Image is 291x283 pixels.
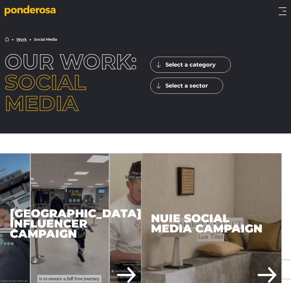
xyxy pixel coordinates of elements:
li: ▶︎ [29,38,31,41]
li: Social Media [34,38,57,41]
button: Select a sector [150,78,223,94]
a: Work [16,38,27,41]
li: ▶︎ [12,38,14,41]
button: Select a category [150,57,231,73]
button: Toggle menu [279,7,286,15]
h1: Our work: [5,51,141,114]
a: Go to homepage [5,5,68,17]
span: Social Media [5,70,86,116]
a: Home [5,37,9,42]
